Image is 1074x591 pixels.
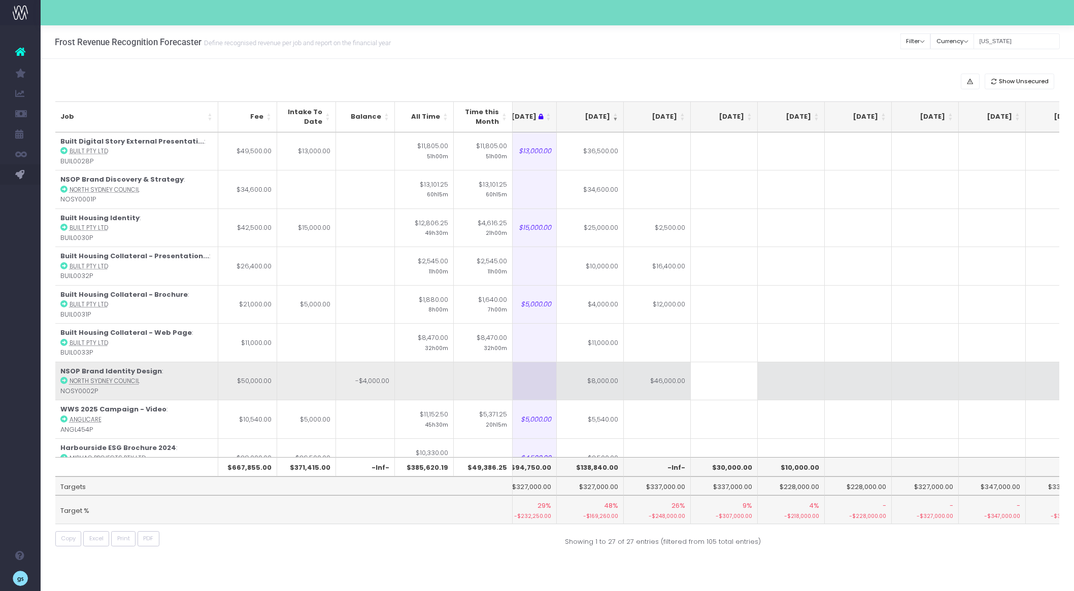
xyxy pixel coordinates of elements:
td: $1,640.00 [454,285,513,324]
small: -$228,000.00 [830,511,886,520]
td: $5,000.00 [490,400,557,438]
td: : MIRV0006P [55,438,218,477]
abbr: Mirvac Projects Pty Ltd [70,454,146,462]
th: $138,840.00 [557,457,624,476]
td: $13,000.00 [277,132,336,170]
small: Define recognised revenue per job and report on the financial year [202,37,391,47]
h3: Frost Revenue Recognition Forecaster [55,37,391,47]
span: 9% [743,501,752,511]
small: -$327,000.00 [897,511,953,520]
td: $11,805.00 [395,132,454,170]
small: -$307,000.00 [696,511,752,520]
th: $667,855.00 [218,457,277,476]
td: -$4,000.00 [336,362,395,400]
td: $46,000.00 [624,362,691,400]
td: $50,000.00 [218,362,277,400]
span: Print [117,534,130,543]
td: $26,500.00 [277,438,336,477]
td: $15,000.00 [277,208,336,247]
small: 60h15m [427,189,448,198]
th: $385,620.19 [395,457,454,476]
td: : NOSY0001P [55,170,218,208]
td: $49,500.00 [218,132,277,170]
td: $5,000.00 [490,285,557,324]
small: 21h00m [486,228,507,237]
th: -Inf- [624,457,691,476]
td: : ANGL454P [55,400,218,438]
td: : BUIL0031P [55,285,218,324]
td: Targets [55,476,513,496]
td: $327,000.00 [892,476,959,496]
td: : BUIL0032P [55,247,218,285]
th: $49,386.25 [454,457,513,476]
td: $5,371.25 [454,400,513,438]
span: - [883,501,886,511]
th: Intake To Date: activate to sort column ascending [277,101,336,132]
small: -$169,260.00 [562,511,618,520]
td: $2,500.00 [624,208,691,247]
small: 60h15m [486,189,507,198]
small: 45h30m [425,420,448,429]
th: Nov 25: activate to sort column ascending [691,101,758,132]
td: $5,000.00 [277,285,336,324]
small: 32h00m [425,343,448,352]
button: Copy [55,531,82,547]
button: PDF [138,531,159,547]
td: $11,152.50 [395,400,454,438]
td: $5,000.00 [277,400,336,438]
strong: Built Housing Collateral - Brochure [60,290,188,299]
th: $94,750.00 [490,457,557,476]
td: $2,545.00 [395,247,454,285]
button: Currency [930,33,974,49]
td: $2,500.00 [557,438,624,477]
strong: Built Housing Identity [60,213,140,223]
small: 11h00m [488,266,507,275]
td: $10,330.00 [395,438,454,477]
td: $347,000.00 [959,476,1026,496]
small: 7h00m [488,304,507,314]
td: $16,400.00 [624,247,691,285]
td: $11,000.00 [218,323,277,362]
small: 51h00m [427,151,448,160]
th: Oct 25: activate to sort column ascending [624,101,691,132]
th: Fee: activate to sort column ascending [218,101,277,132]
th: Sep 25: activate to sort column ascending [557,101,624,132]
abbr: Built Pty Ltd [70,224,108,232]
strong: NSOP Brand Discovery & Strategy [60,175,184,184]
td: $10,540.00 [218,400,277,438]
td: $228,000.00 [825,476,892,496]
th: Feb 26: activate to sort column ascending [892,101,959,132]
td: Target % [55,495,513,524]
strong: Built Housing Collateral - Presentation... [60,251,209,261]
td: $13,000.00 [490,132,557,170]
th: Dec 25: activate to sort column ascending [758,101,825,132]
td: $4,616.25 [454,208,513,247]
td: $10,000.00 [557,247,624,285]
td: $12,000.00 [624,285,691,324]
td: $4,000.00 [557,285,624,324]
td: $25,000.00 [557,208,624,247]
th: Mar 26: activate to sort column ascending [959,101,1026,132]
td: $11,805.00 [454,132,513,170]
span: Show Unsecured [999,77,1049,86]
button: Print [111,531,136,547]
td: $8,470.00 [395,323,454,362]
small: -$347,000.00 [964,511,1020,520]
td: $12,806.25 [395,208,454,247]
span: 4% [809,501,819,511]
small: 8h00m [428,304,448,314]
td: : BUIL0033P [55,323,218,362]
strong: NSOP Brand Identity Design [60,366,162,376]
td: $8,470.00 [454,323,513,362]
td: $11,000.00 [557,323,624,362]
td: $13,101.25 [395,170,454,208]
small: 32h00m [484,343,507,352]
span: - [1017,501,1020,511]
th: $371,415.00 [277,457,336,476]
img: images/default_profile_image.png [13,571,28,586]
td: $327,000.00 [490,476,557,496]
span: Excel [89,534,104,543]
td: $2,545.00 [454,247,513,285]
th: $10,000.00 [758,457,825,476]
span: - [950,501,953,511]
